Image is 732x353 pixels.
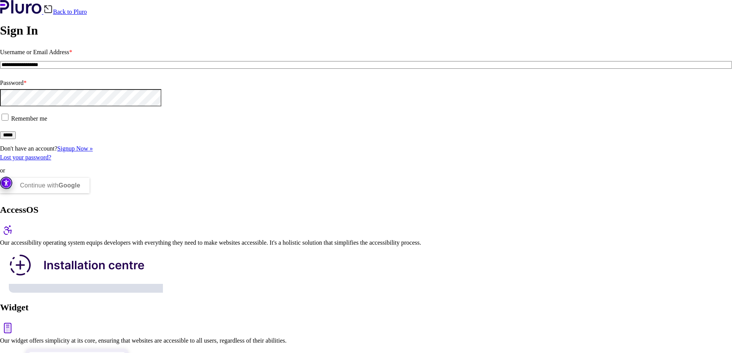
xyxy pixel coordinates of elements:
[20,178,80,193] div: Continue with
[2,114,8,121] input: Remember me
[43,5,53,14] img: Back icon
[58,182,80,189] b: Google
[43,8,87,15] a: Back to Pluro
[57,145,93,152] a: Signup Now »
